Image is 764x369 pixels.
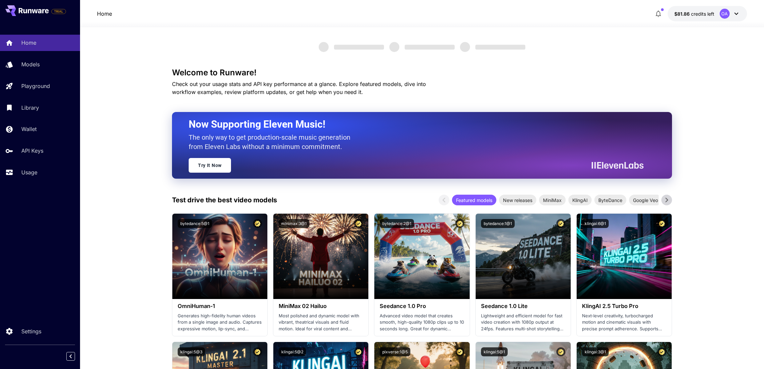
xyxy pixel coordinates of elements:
button: bytedance:5@1 [178,219,212,228]
p: Wallet [21,125,37,133]
button: Certified Model – Vetted for best performance and includes a commercial license. [354,219,363,228]
nav: breadcrumb [97,10,112,18]
h3: OmniHuman‑1 [178,303,262,309]
span: New releases [499,197,536,204]
img: alt [374,214,469,299]
div: KlingAI [568,195,592,205]
span: credits left [691,11,714,17]
button: Certified Model – Vetted for best performance and includes a commercial license. [455,219,464,228]
span: Add your payment card to enable full platform functionality. [51,7,66,15]
p: Advanced video model that creates smooth, high-quality 1080p clips up to 10 seconds long. Great f... [380,313,464,332]
span: Featured models [452,197,496,204]
img: alt [273,214,368,299]
p: Home [21,39,36,47]
p: Generates high-fidelity human videos from a single image and audio. Captures expressive motion, l... [178,313,262,332]
button: Certified Model – Vetted for best performance and includes a commercial license. [556,347,565,356]
button: bytedance:1@1 [481,219,515,228]
p: Models [21,60,40,68]
p: Library [21,104,39,112]
h3: Seedance 1.0 Lite [481,303,565,309]
h2: Now Supporting Eleven Music! [189,118,639,131]
div: ByteDance [594,195,626,205]
div: New releases [499,195,536,205]
button: klingai:5@1 [481,347,508,356]
button: Certified Model – Vetted for best performance and includes a commercial license. [253,219,262,228]
button: pixverse:1@5 [380,347,410,356]
img: alt [577,214,672,299]
div: Featured models [452,195,496,205]
span: ByteDance [594,197,626,204]
button: Certified Model – Vetted for best performance and includes a commercial license. [455,347,464,356]
button: Certified Model – Vetted for best performance and includes a commercial license. [556,219,565,228]
p: Next‑level creativity, turbocharged motion and cinematic visuals with precise prompt adherence. S... [582,313,666,332]
h3: Seedance 1.0 Pro [380,303,464,309]
button: minimax:3@1 [279,219,309,228]
a: Try It Now [189,158,231,173]
span: TRIAL [52,9,66,14]
button: klingai:6@1 [582,219,609,228]
h3: KlingAI 2.5 Turbo Pro [582,303,666,309]
p: Usage [21,168,37,176]
button: klingai:5@2 [279,347,306,356]
a: Home [97,10,112,18]
img: alt [476,214,571,299]
button: Certified Model – Vetted for best performance and includes a commercial license. [354,347,363,356]
p: Most polished and dynamic model with vibrant, theatrical visuals and fluid motion. Ideal for vira... [279,313,363,332]
span: KlingAI [568,197,592,204]
h3: MiniMax 02 Hailuo [279,303,363,309]
div: OA [720,9,730,19]
p: API Keys [21,147,43,155]
div: MiniMax [539,195,566,205]
button: Certified Model – Vetted for best performance and includes a commercial license. [657,347,666,356]
h3: Welcome to Runware! [172,68,672,77]
span: Check out your usage stats and API key performance at a glance. Explore featured models, dive int... [172,81,426,95]
button: Collapse sidebar [66,352,75,361]
button: Certified Model – Vetted for best performance and includes a commercial license. [657,219,666,228]
span: Google Veo [629,197,662,204]
span: MiniMax [539,197,566,204]
p: Playground [21,82,50,90]
button: $81.86201OA [668,6,747,21]
p: The only way to get production-scale music generation from Eleven Labs without a minimum commitment. [189,133,355,151]
button: klingai:3@1 [582,347,609,356]
button: klingai:5@3 [178,347,205,356]
img: alt [172,214,267,299]
div: Google Veo [629,195,662,205]
p: Settings [21,327,41,335]
button: bytedance:2@1 [380,219,414,228]
button: Certified Model – Vetted for best performance and includes a commercial license. [253,347,262,356]
div: Collapse sidebar [71,350,80,362]
p: Lightweight and efficient model for fast video creation with 1080p output at 24fps. Features mult... [481,313,565,332]
div: $81.86201 [674,10,714,17]
p: Test drive the best video models [172,195,277,205]
span: $81.86 [674,11,691,17]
